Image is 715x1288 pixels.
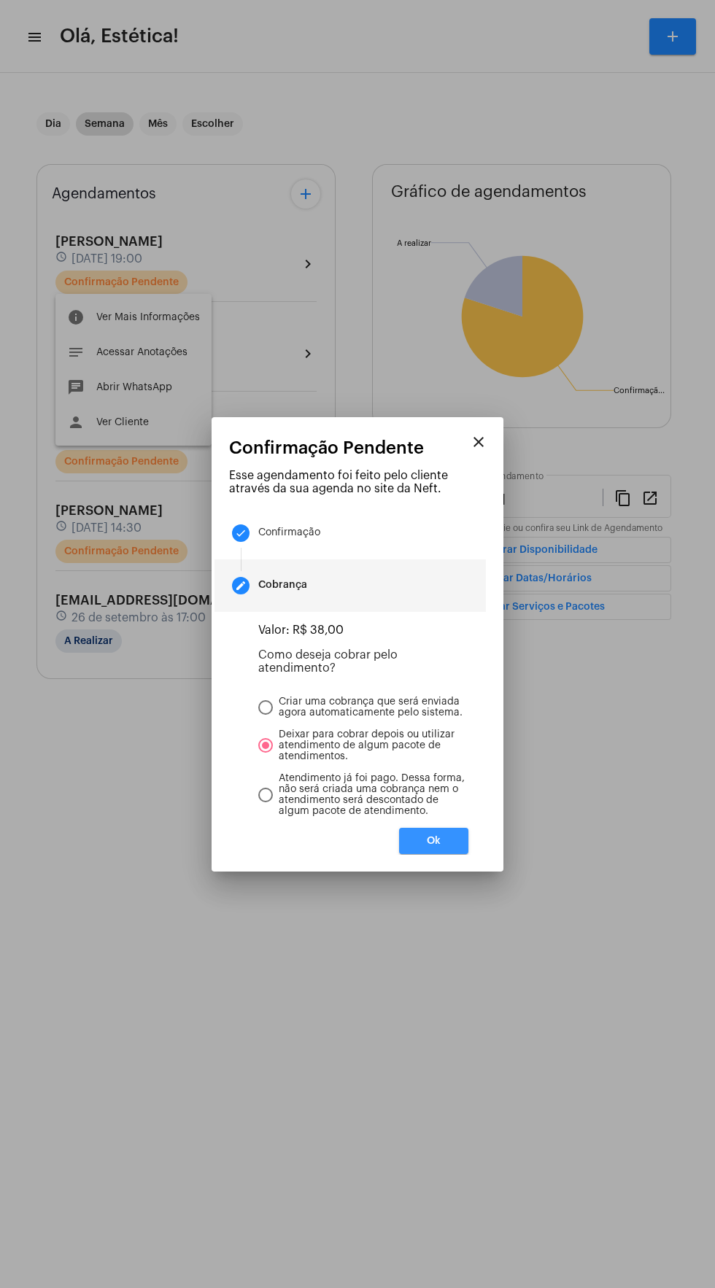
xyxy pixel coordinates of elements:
span: Confirmação Pendente [229,438,424,457]
mat-icon: create [235,580,247,591]
p: Esse agendamento foi feito pelo cliente através da sua agenda no site da Neft. [229,469,486,495]
p: Valor: R$ 38,00 [258,624,468,637]
label: Como deseja cobrar pelo atendimento? [258,649,398,674]
mat-icon: close [470,433,487,451]
mat-icon: done [235,527,247,539]
div: Cobrança [258,580,307,591]
span: Deixar para cobrar depois ou utilizar atendimento de algum pacote de atendimentos. [273,729,468,762]
span: Criar uma cobrança que será enviada agora automaticamente pelo sistema. [273,697,468,718]
span: Atendimento já foi pago. Dessa forma, não será criada uma cobrança nem o atendimento será descont... [273,773,468,817]
span: Ok [427,836,441,846]
button: Ok [399,828,468,854]
div: Confirmação [258,527,320,538]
